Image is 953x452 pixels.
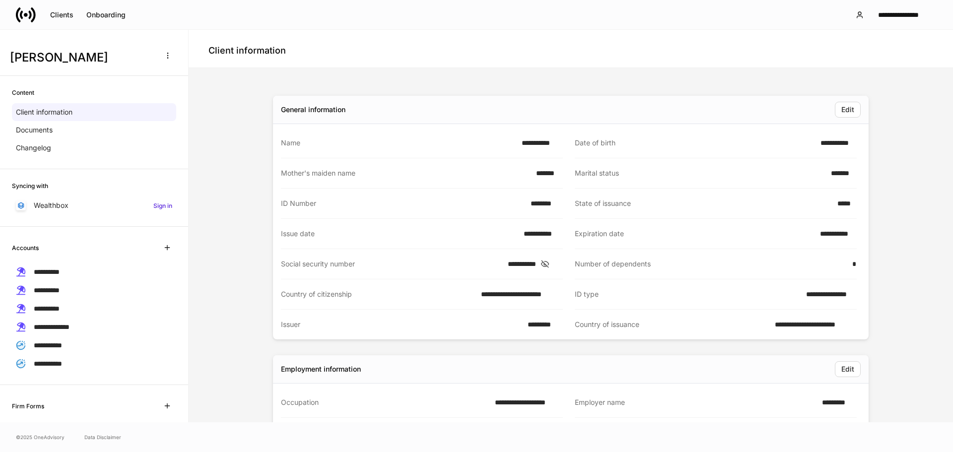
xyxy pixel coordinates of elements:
[16,143,51,153] p: Changelog
[281,198,525,208] div: ID Number
[86,11,126,18] div: Onboarding
[835,102,861,118] button: Edit
[12,139,176,157] a: Changelog
[281,397,489,407] div: Occupation
[153,201,172,210] h6: Sign in
[208,45,286,57] h4: Client information
[12,88,34,97] h6: Content
[12,103,176,121] a: Client information
[44,7,80,23] button: Clients
[12,121,176,139] a: Documents
[16,107,72,117] p: Client information
[281,138,516,148] div: Name
[575,289,800,299] div: ID type
[575,397,816,407] div: Employer name
[10,50,153,65] h3: [PERSON_NAME]
[575,168,825,178] div: Marital status
[841,106,854,113] div: Edit
[281,105,345,115] div: General information
[835,361,861,377] button: Edit
[12,196,176,214] a: WealthboxSign in
[281,168,530,178] div: Mother's maiden name
[12,243,39,253] h6: Accounts
[281,259,502,269] div: Social security number
[281,320,522,329] div: Issuer
[575,320,769,329] div: Country of issuance
[50,11,73,18] div: Clients
[575,259,846,269] div: Number of dependents
[281,364,361,374] div: Employment information
[575,229,814,239] div: Expiration date
[575,198,831,208] div: State of issuance
[12,401,44,411] h6: Firm Forms
[575,138,815,148] div: Date of birth
[16,433,65,441] span: © 2025 OneAdvisory
[34,200,68,210] p: Wealthbox
[281,229,518,239] div: Issue date
[80,7,132,23] button: Onboarding
[281,289,475,299] div: Country of citizenship
[84,433,121,441] a: Data Disclaimer
[12,181,48,191] h6: Syncing with
[16,125,53,135] p: Documents
[841,366,854,373] div: Edit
